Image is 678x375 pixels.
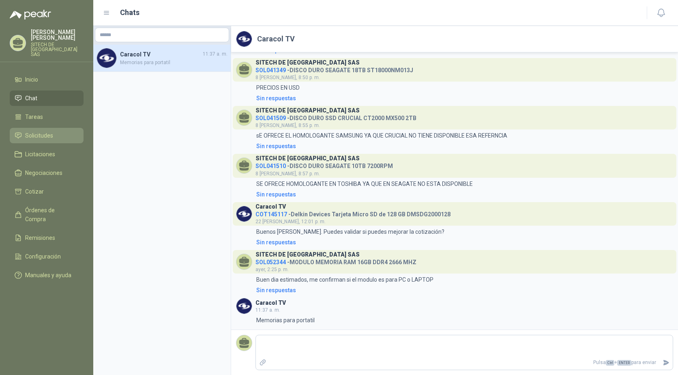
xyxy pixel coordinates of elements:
p: Buenos [PERSON_NAME]. Puedes validar si puedes mejorar la cotización? [256,227,444,236]
p: sE OFRECE EL HOMOLOGANTE SAMSUNG YA QUE CRUCIAL NO TIENE DISPONIBLE ESA REFERNCIA [256,131,507,140]
a: Configuración [10,249,84,264]
span: SOL041509 [255,115,286,121]
a: Company LogoCaracol TV11:37 a. m.Memorias para portatil [93,45,231,72]
span: Memorias para portatil [120,59,227,67]
span: Remisiones [25,233,55,242]
a: Sin respuestas [255,142,673,151]
h4: - Delkin Devices Tarjeta Micro SD de 128 GB DMSDG2000128 [255,209,451,217]
img: Logo peakr [10,10,51,19]
h4: - DISCO DURO SEAGATE 10TB 7200RPM [255,161,393,168]
h4: - MODULO MEMORIA RAM 16GB DDR4 2666 MHZ [255,257,416,265]
span: Ctrl [606,360,614,366]
h2: Caracol TV [257,33,295,45]
span: Inicio [25,75,38,84]
span: Órdenes de Compra [25,206,76,224]
span: 11:37 a. m. [255,307,280,313]
a: Remisiones [10,230,84,246]
a: Solicitudes [10,128,84,143]
span: Solicitudes [25,131,53,140]
span: Tareas [25,112,43,121]
img: Company Logo [236,31,252,47]
div: Sin respuestas [256,238,296,247]
a: Sin respuestas [255,286,673,295]
a: Sin respuestas [255,94,673,103]
a: Tareas [10,109,84,125]
span: Cotizar [25,187,44,196]
p: Memorias para portatil [256,316,315,325]
p: Pulsa + para enviar [270,356,660,370]
a: Inicio [10,72,84,87]
div: Sin respuestas [256,286,296,295]
p: SE OFRECE HOMOLOGANTE EN TOSHIBA YA QUE EN SEAGATE NO ESTA DISPONIBLE [256,179,473,188]
span: 22 [PERSON_NAME], 12:01 p. m. [255,219,326,224]
span: SOL052344 [255,259,286,265]
h1: Chats [120,7,139,18]
h4: - DISCO DURO SEAGATE 18TB ST18000NM013J [255,65,413,73]
h3: Caracol TV [255,301,286,305]
p: SITECH DE [GEOGRAPHIC_DATA] SAS [31,42,84,57]
a: Negociaciones [10,165,84,181]
button: Enviar [659,356,673,370]
span: 8 [PERSON_NAME], 8:57 p. m. [255,171,320,177]
h3: SITECH DE [GEOGRAPHIC_DATA] SAS [255,108,360,113]
a: Chat [10,91,84,106]
a: Sin respuestas [255,190,673,199]
h3: SITECH DE [GEOGRAPHIC_DATA] SAS [255,252,360,257]
span: Negociaciones [25,168,62,177]
img: Company Logo [236,298,252,314]
span: 8 [PERSON_NAME], 8:55 p. m. [255,123,320,128]
p: Buen dia estimados, me confirman si el modulo es para PC o LAPTOP [256,275,433,284]
span: SOL041510 [255,163,286,169]
span: Configuración [25,252,61,261]
a: Sin respuestas [255,238,673,247]
h4: - DISCO DURO SSD CRUCIAL CT2000 MX500 2TB [255,113,416,121]
p: [PERSON_NAME] [PERSON_NAME] [31,29,84,41]
span: Manuales y ayuda [25,271,71,280]
span: COT145117 [255,211,287,218]
span: 8 [PERSON_NAME], 8:50 p. m. [255,75,320,80]
a: Cotizar [10,184,84,199]
h4: Caracol TV [120,50,201,59]
img: Company Logo [236,206,252,222]
h3: Caracol TV [255,205,286,209]
h3: SITECH DE [GEOGRAPHIC_DATA] SAS [255,60,360,65]
span: Licitaciones [25,150,55,159]
label: Adjuntar archivos [256,356,270,370]
a: Licitaciones [10,147,84,162]
a: Manuales y ayuda [10,267,84,283]
span: SOL041349 [255,67,286,73]
span: ENTER [617,360,631,366]
h3: SITECH DE [GEOGRAPHIC_DATA] SAS [255,156,360,161]
div: Sin respuestas [256,142,296,151]
div: Sin respuestas [256,190,296,199]
span: 11:37 a. m. [203,50,227,58]
span: Chat [25,94,37,103]
span: ayer, 2:25 p. m. [255,267,289,272]
img: Company Logo [97,48,116,68]
p: PRECIOS EN USD [256,83,300,92]
a: Órdenes de Compra [10,203,84,227]
div: Sin respuestas [256,94,296,103]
